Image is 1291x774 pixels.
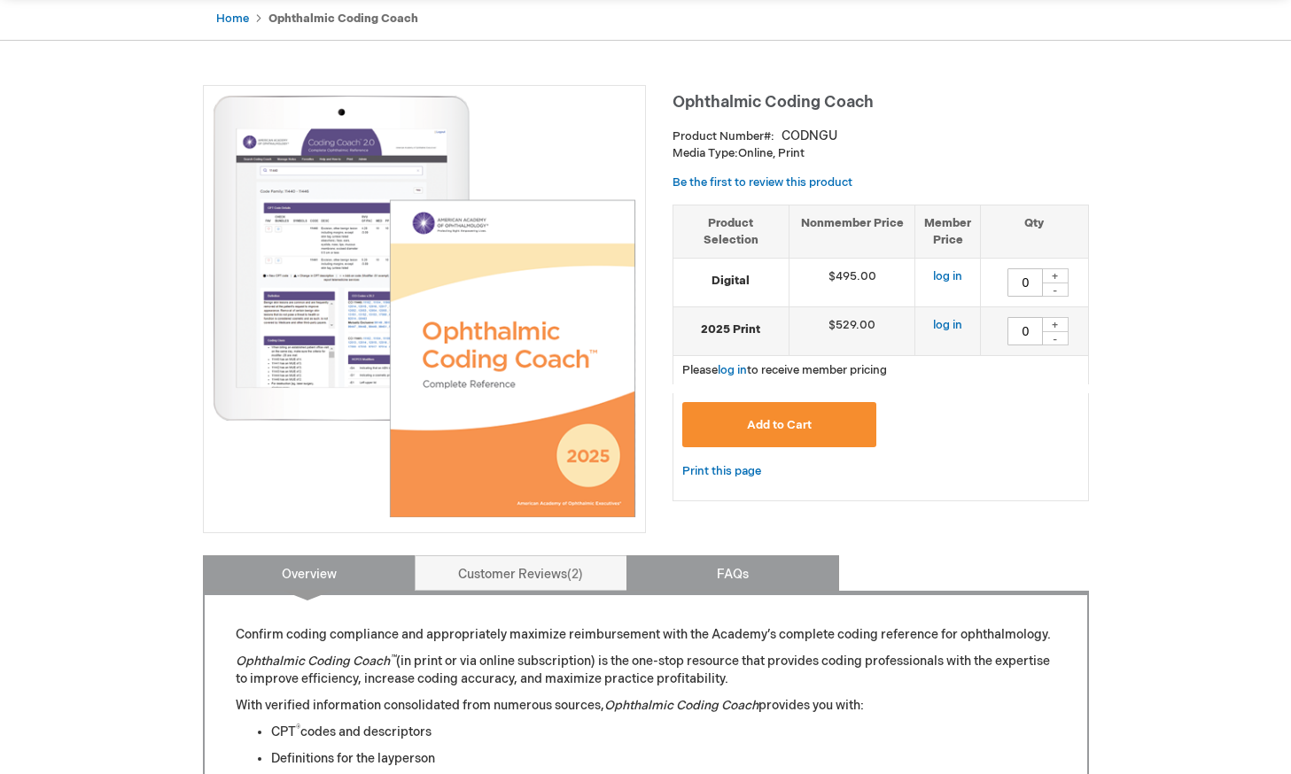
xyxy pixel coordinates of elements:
[789,205,915,258] th: Nonmember Price
[203,555,416,591] a: Overview
[216,12,249,26] a: Home
[782,128,837,145] div: CODNGU
[1042,331,1069,345] div: -
[981,205,1088,258] th: Qty
[390,653,396,663] sup: ™
[682,402,877,447] button: Add to Cart
[673,205,789,258] th: Product Selection
[236,654,396,669] em: Ophthalmic Coding Coach
[1007,268,1043,297] input: Qty
[673,146,738,160] strong: Media Type:
[1042,283,1069,297] div: -
[268,12,418,26] strong: Ophthalmic Coding Coach
[1042,268,1069,283] div: +
[415,555,627,591] a: Customer Reviews2
[682,273,780,290] strong: Digital
[271,750,1056,768] li: Definitions for the layperson
[682,461,761,483] a: Print this page
[682,321,780,338] strong: 2025 Print
[626,555,839,591] a: FAQs
[682,363,887,377] span: Please to receive member pricing
[673,93,874,112] span: Ophthalmic Coding Coach
[1042,317,1069,332] div: +
[789,307,915,356] td: $529.00
[236,653,1056,688] p: (in print or via online subscription) is the one-stop resource that provides coding professionals...
[915,205,981,258] th: Member Price
[673,175,852,190] a: Be the first to review this product
[604,698,758,713] em: Ophthalmic Coding Coach
[747,418,812,432] span: Add to Cart
[213,95,636,518] img: Ophthalmic Coding Coach
[789,259,915,307] td: $495.00
[1007,317,1043,345] input: Qty
[567,567,583,582] span: 2
[673,145,1089,162] p: Online, Print
[236,697,1056,715] p: With verified information consolidated from numerous sources, provides you with:
[296,724,300,734] sup: ®
[718,363,747,377] a: log in
[673,129,774,143] strong: Product Number
[933,318,962,332] a: log in
[236,626,1056,644] p: Confirm coding compliance and appropriately maximize reimbursement with the Academy’s complete co...
[271,724,1056,741] li: CPT codes and descriptors
[933,269,962,283] a: log in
